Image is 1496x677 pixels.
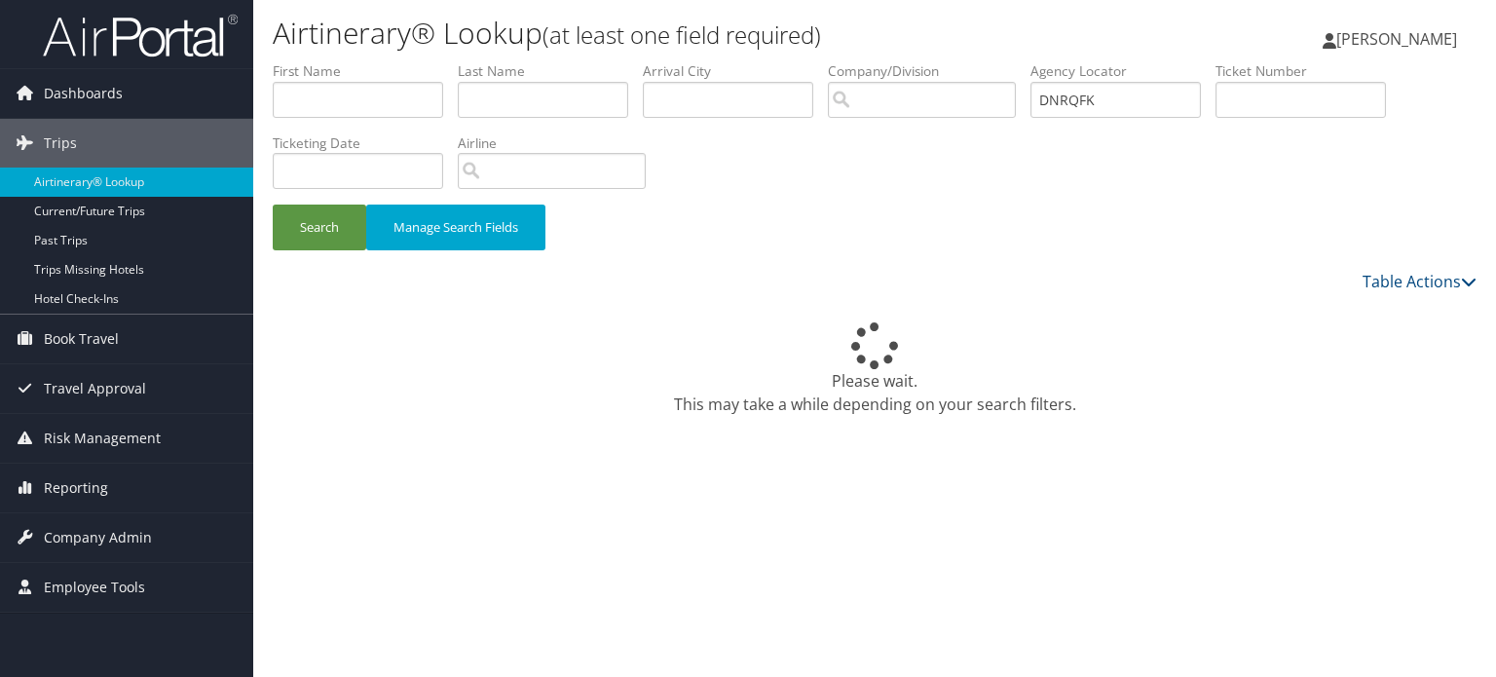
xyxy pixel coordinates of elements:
[273,322,1477,416] div: Please wait. This may take a while depending on your search filters.
[1030,61,1215,81] label: Agency Locator
[643,61,828,81] label: Arrival City
[828,61,1030,81] label: Company/Division
[1363,271,1477,292] a: Table Actions
[44,513,152,562] span: Company Admin
[44,69,123,118] span: Dashboards
[44,364,146,413] span: Travel Approval
[44,315,119,363] span: Book Travel
[1336,28,1457,50] span: [PERSON_NAME]
[542,19,821,51] small: (at least one field required)
[458,61,643,81] label: Last Name
[44,464,108,512] span: Reporting
[44,414,161,463] span: Risk Management
[44,563,145,612] span: Employee Tools
[273,205,366,250] button: Search
[458,133,660,153] label: Airline
[273,133,458,153] label: Ticketing Date
[273,61,458,81] label: First Name
[1215,61,1401,81] label: Ticket Number
[1323,10,1477,68] a: [PERSON_NAME]
[273,13,1075,54] h1: Airtinerary® Lookup
[43,13,238,58] img: airportal-logo.png
[44,119,77,168] span: Trips
[366,205,545,250] button: Manage Search Fields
